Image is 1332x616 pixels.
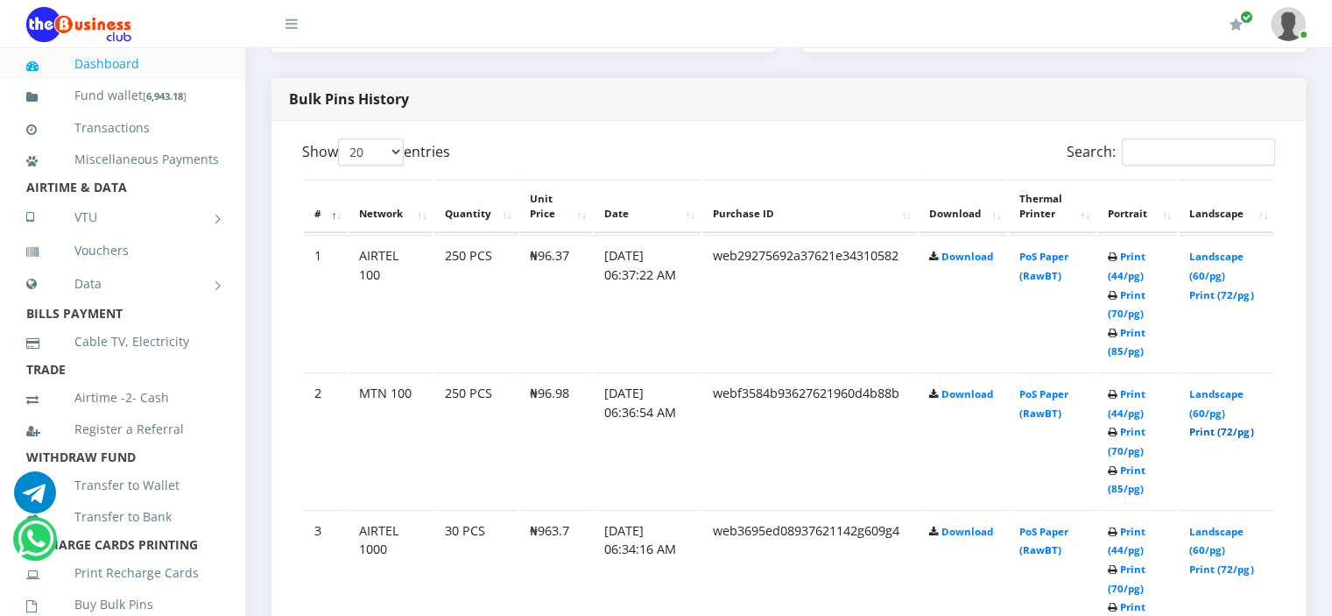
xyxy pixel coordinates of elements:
a: PoS Paper (RawBT) [1019,525,1068,557]
span: Renew/Upgrade Subscription [1240,11,1253,24]
a: Landscape (60/pg) [1189,525,1244,557]
th: #: activate to sort column descending [304,180,347,234]
td: AIRTEL 100 [349,235,433,371]
a: Print (72/pg) [1189,425,1253,438]
td: MTN 100 [349,372,433,508]
a: Register a Referral [26,409,219,450]
a: Print (85/pg) [1108,326,1145,358]
th: Download: activate to sort column ascending [919,180,1007,234]
b: 6,943.18 [146,89,183,103]
a: Landscape (60/pg) [1189,387,1244,420]
a: Print (70/pg) [1108,425,1145,457]
a: Print (44/pg) [1108,525,1145,557]
a: PoS Paper (RawBT) [1019,250,1068,282]
a: Download [941,525,993,538]
a: Print (44/pg) [1108,250,1145,282]
td: ₦96.98 [519,372,592,508]
th: Purchase ID: activate to sort column ascending [702,180,917,234]
a: Chat for support [18,531,53,560]
img: Logo [26,7,131,42]
a: Print (85/pg) [1108,464,1145,496]
strong: Bulk Pins History [289,89,409,109]
small: [ ] [143,89,187,103]
th: Landscape: activate to sort column ascending [1179,180,1273,234]
a: Transfer to Bank [26,497,219,537]
th: Thermal Printer: activate to sort column ascending [1009,180,1096,234]
a: Print (70/pg) [1108,563,1145,595]
a: Landscape (60/pg) [1189,250,1244,282]
th: Portrait: activate to sort column ascending [1097,180,1178,234]
img: User [1271,7,1306,41]
a: Airtime -2- Cash [26,378,219,418]
a: Download [941,250,993,263]
label: Search: [1067,138,1275,166]
td: [DATE] 06:36:54 AM [594,372,701,508]
td: ₦96.37 [519,235,592,371]
a: Print (72/pg) [1189,288,1253,301]
td: 2 [304,372,347,508]
a: PoS Paper (RawBT) [1019,387,1068,420]
td: [DATE] 06:37:22 AM [594,235,701,371]
a: Print (70/pg) [1108,288,1145,321]
td: webf3584b93627621960d4b88b [702,372,917,508]
a: Vouchers [26,230,219,271]
td: web29275692a37621e34310582 [702,235,917,371]
td: 1 [304,235,347,371]
a: VTU [26,195,219,239]
label: Show entries [302,138,450,166]
a: Fund wallet[6,943.18] [26,75,219,117]
th: Quantity: activate to sort column ascending [434,180,518,234]
a: Miscellaneous Payments [26,139,219,180]
a: Chat for support [14,485,56,513]
a: Transactions [26,108,219,148]
a: Print (72/pg) [1189,563,1253,576]
a: Transfer to Wallet [26,465,219,506]
a: Download [941,387,993,400]
td: 250 PCS [434,235,518,371]
td: 250 PCS [434,372,518,508]
a: Print (44/pg) [1108,387,1145,420]
a: Dashboard [26,44,219,84]
i: Renew/Upgrade Subscription [1230,18,1243,32]
select: Showentries [338,138,404,166]
a: Data [26,262,219,306]
th: Unit Price: activate to sort column ascending [519,180,592,234]
th: Network: activate to sort column ascending [349,180,433,234]
input: Search: [1122,138,1275,166]
a: Print Recharge Cards [26,553,219,593]
th: Date: activate to sort column ascending [594,180,701,234]
a: Cable TV, Electricity [26,322,219,362]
